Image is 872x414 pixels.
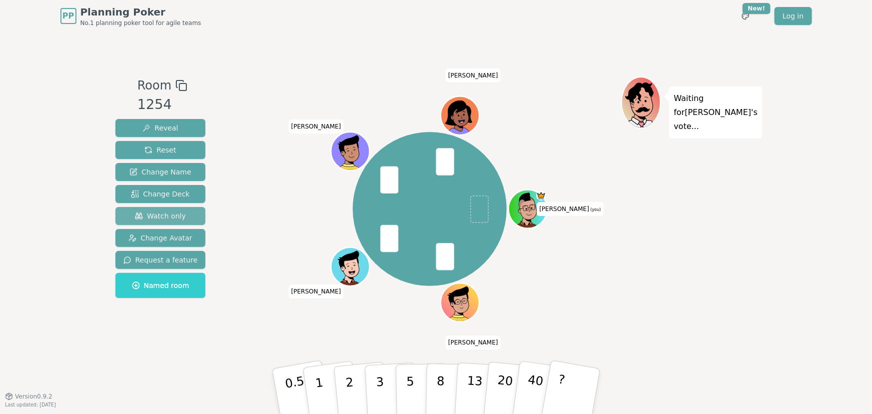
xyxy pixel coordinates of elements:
span: Toce is the host [536,191,546,200]
span: (you) [589,207,601,212]
span: No.1 planning poker tool for agile teams [80,19,201,27]
span: Reveal [142,123,178,133]
button: Reveal [115,119,206,137]
div: 1254 [137,94,187,115]
button: Request a feature [115,251,206,269]
span: Version 0.9.2 [15,392,52,400]
span: Click to change your name [537,202,603,216]
span: Click to change your name [446,335,501,349]
span: Reset [144,145,176,155]
button: Change Deck [115,185,206,203]
span: Watch only [135,211,186,221]
button: Named room [115,273,206,298]
span: Room [137,76,171,94]
span: Named room [132,280,189,290]
span: Last updated: [DATE] [5,402,56,407]
span: Request a feature [123,255,198,265]
button: Version0.9.2 [5,392,52,400]
button: New! [737,7,755,25]
button: Change Name [115,163,206,181]
span: Click to change your name [446,68,501,82]
span: Click to change your name [289,119,344,133]
button: Watch only [115,207,206,225]
a: PPPlanning PokerNo.1 planning poker tool for agile teams [60,5,201,27]
div: New! [743,3,771,14]
span: Change Deck [131,189,189,199]
button: Click to change your avatar [510,191,546,227]
button: Reset [115,141,206,159]
p: Waiting for [PERSON_NAME] 's vote... [674,91,758,133]
span: Planning Poker [80,5,201,19]
span: Change Name [129,167,191,177]
a: Log in [775,7,812,25]
span: PP [62,10,74,22]
button: Change Avatar [115,229,206,247]
span: Change Avatar [128,233,192,243]
span: Click to change your name [289,284,344,298]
